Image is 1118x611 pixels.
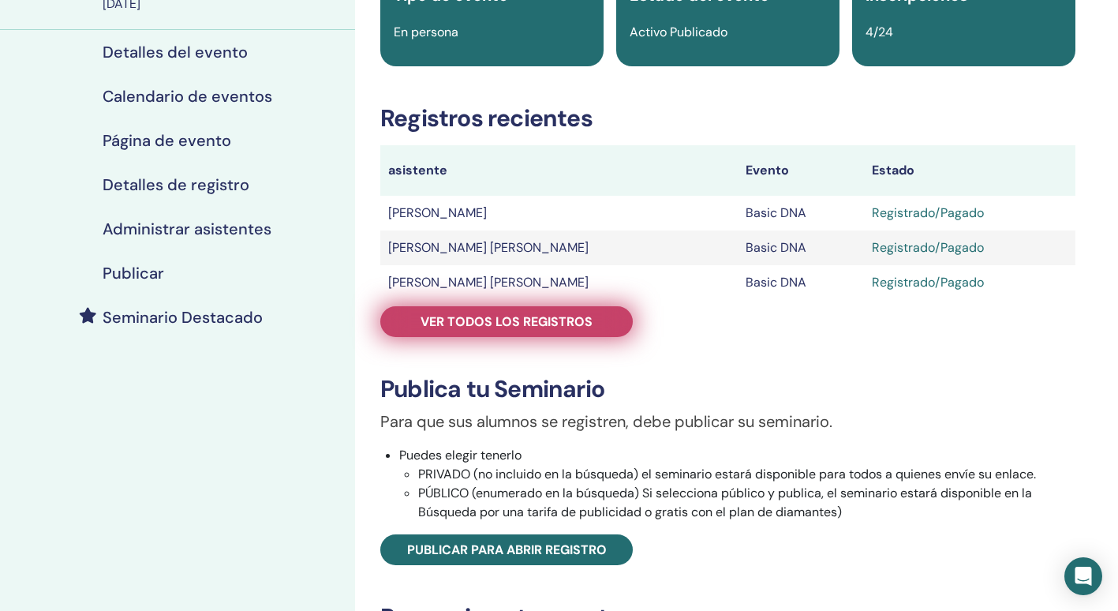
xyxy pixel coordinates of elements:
[418,484,1075,522] li: PÚBLICO (enumerado en la búsqueda) Si selecciona público y publica, el seminario estará disponibl...
[103,219,271,238] h4: Administrar asistentes
[630,24,727,40] span: Activo Publicado
[380,534,633,565] a: Publicar para abrir registro
[394,24,458,40] span: En persona
[103,87,272,106] h4: Calendario de eventos
[738,145,864,196] th: Evento
[380,306,633,337] a: Ver todos los registros
[866,24,893,40] span: 4/24
[421,313,593,330] span: Ver todos los registros
[380,231,738,265] td: [PERSON_NAME] [PERSON_NAME]
[103,43,248,62] h4: Detalles del evento
[380,265,738,300] td: [PERSON_NAME] [PERSON_NAME]
[418,465,1075,484] li: PRIVADO (no incluido en la búsqueda) el seminario estará disponible para todos a quienes envíe su...
[872,273,1068,292] div: Registrado/Pagado
[103,264,164,283] h4: Publicar
[103,175,249,194] h4: Detalles de registro
[407,542,607,558] span: Publicar para abrir registro
[103,131,231,150] h4: Página de evento
[380,104,1075,133] h3: Registros recientes
[103,308,263,327] h4: Seminario Destacado
[738,265,864,300] td: Basic DNA
[872,204,1068,223] div: Registrado/Pagado
[380,375,1075,403] h3: Publica tu Seminario
[864,145,1075,196] th: Estado
[399,446,1075,522] li: Puedes elegir tenerlo
[738,196,864,231] td: Basic DNA
[872,238,1068,257] div: Registrado/Pagado
[380,196,738,231] td: [PERSON_NAME]
[380,410,1075,433] p: Para que sus alumnos se registren, debe publicar su seminario.
[738,231,864,265] td: Basic DNA
[1064,557,1102,595] div: Open Intercom Messenger
[380,145,738,196] th: asistente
